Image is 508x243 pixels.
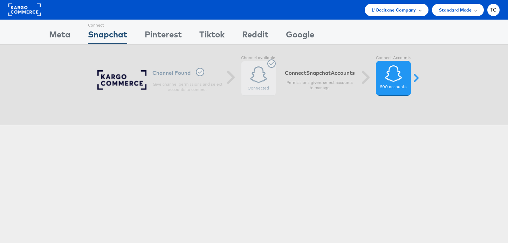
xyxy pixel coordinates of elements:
[306,70,331,76] span: snapchat
[145,28,182,44] div: Pinterest
[285,70,355,76] h6: Connect Accounts
[88,20,127,28] div: Connect
[372,6,416,14] span: L'Occitane Company
[199,28,225,44] div: Tiktok
[380,84,406,90] label: 500 accounts
[152,68,222,78] h6: Channel Found
[439,6,472,14] span: Standard Mode
[241,55,276,61] label: Channel available
[152,81,222,93] p: Give channel permissions and select accounts to connect
[285,80,355,91] p: Permissions given, select accounts to manage
[376,55,411,61] label: Connect Accounts
[88,28,127,44] div: Snapchat
[490,8,497,12] span: TC
[49,28,70,44] div: Meta
[242,28,268,44] div: Reddit
[286,28,314,44] div: Google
